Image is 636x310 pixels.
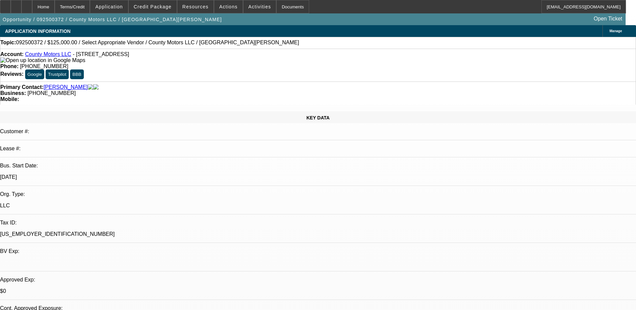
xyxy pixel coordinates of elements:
a: View Google Maps [0,57,85,63]
button: Credit Package [129,0,177,13]
button: Activities [243,0,276,13]
button: Actions [214,0,243,13]
span: Resources [182,4,209,9]
strong: Account: [0,51,23,57]
span: KEY DATA [306,115,330,120]
span: Credit Package [134,4,172,9]
span: [PHONE_NUMBER] [27,90,76,96]
strong: Reviews: [0,71,23,77]
a: [PERSON_NAME] [44,84,88,90]
span: Manage [610,29,622,33]
strong: Primary Contact: [0,84,44,90]
span: Application [95,4,123,9]
button: Resources [177,0,214,13]
button: Google [25,69,44,79]
a: Open Ticket [591,13,625,24]
strong: Phone: [0,63,18,69]
span: - [STREET_ADDRESS] [73,51,129,57]
span: Opportunity / 092500372 / County Motors LLC / [GEOGRAPHIC_DATA][PERSON_NAME] [3,17,222,22]
strong: Mobile: [0,96,19,102]
a: County Motors LLC [25,51,71,57]
button: Application [90,0,128,13]
span: [PHONE_NUMBER] [20,63,68,69]
button: BBB [70,69,84,79]
img: linkedin-icon.png [93,84,99,90]
button: Trustpilot [46,69,68,79]
strong: Topic: [0,40,16,46]
span: Actions [219,4,238,9]
span: 092500372 / $125,000.00 / Select Appropriate Vendor / County Motors LLC / [GEOGRAPHIC_DATA][PERSO... [16,40,299,46]
strong: Business: [0,90,26,96]
img: Open up location in Google Maps [0,57,85,63]
img: facebook-icon.png [88,84,93,90]
span: Activities [248,4,271,9]
span: APPLICATION INFORMATION [5,29,70,34]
